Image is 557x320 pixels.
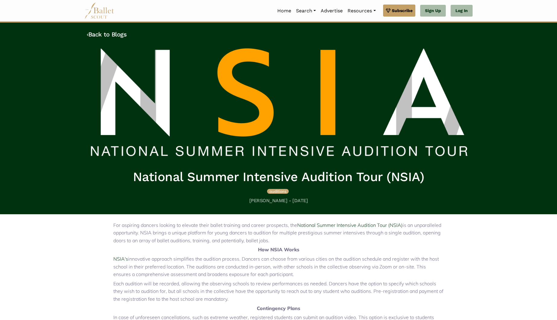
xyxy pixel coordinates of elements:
[345,5,378,17] a: Resources
[257,305,300,311] strong: Contingency Plans
[113,255,444,278] p: innovative approach simplifies the audition process. Dancers can choose from various cities on th...
[318,5,345,17] a: Advertise
[87,45,470,164] img: header_image.img
[383,5,415,17] a: Subscribe
[113,280,444,303] p: Each audition will be recorded, allowing the observing schools to review performances as needed. ...
[113,221,444,245] p: For aspiring dancers looking to elevate their ballet training and career prospects, the is an unp...
[87,198,470,204] h5: [PERSON_NAME] - [DATE]
[87,31,127,38] a: ‹Back to Blogs
[87,30,88,38] code: ‹
[294,5,318,17] a: Search
[386,7,391,14] img: gem.svg
[267,188,289,194] a: auditions
[275,5,294,17] a: Home
[451,5,473,17] a: Log In
[113,256,128,262] a: NSIA's
[269,189,286,194] span: auditions
[420,5,446,17] a: Sign Up
[258,246,299,253] strong: How NSIA Works
[87,169,470,185] h1: National Summer Intensive Audition Tour (NSIA)
[297,222,403,228] a: National Summer Intensive Audition Tour (NSIA)
[392,7,413,14] span: Subscribe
